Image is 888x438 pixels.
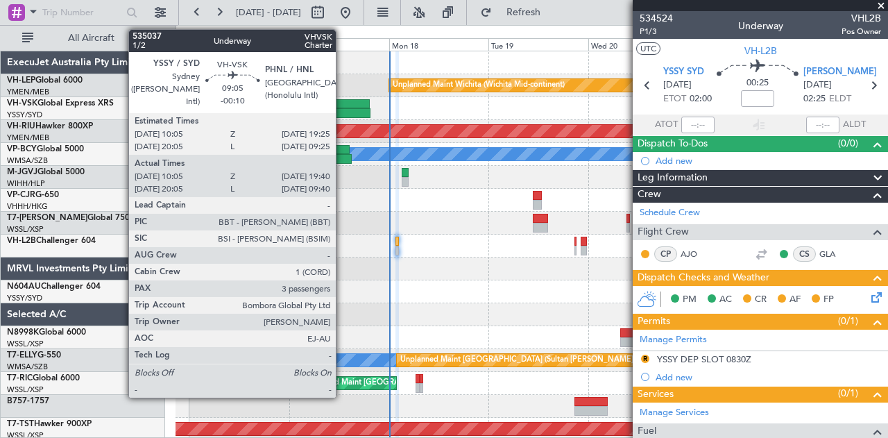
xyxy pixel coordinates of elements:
[495,8,553,17] span: Refresh
[7,420,34,428] span: T7-TST
[7,351,61,360] a: T7-ELLYG-550
[393,75,565,96] div: Unplanned Maint Wichita (Wichita Mid-continent)
[201,212,364,233] div: Planned Maint [GEOGRAPHIC_DATA] (Seletar)
[641,355,649,363] button: R
[738,19,783,33] div: Underway
[389,38,489,51] div: Mon 18
[7,133,49,143] a: YMEN/MEB
[719,293,732,307] span: AC
[7,374,33,382] span: T7-RIC
[690,92,712,106] span: 02:00
[7,178,45,189] a: WIHH/HLP
[236,6,301,19] span: [DATE] - [DATE]
[638,270,769,286] span: Dispatch Checks and Weather
[7,99,37,108] span: VH-VSK
[7,214,135,222] a: T7-[PERSON_NAME]Global 7500
[803,92,826,106] span: 02:25
[655,118,678,132] span: ATOT
[842,26,881,37] span: Pos Owner
[681,117,715,133] input: --:--
[7,397,49,405] a: B757-1757
[7,168,85,176] a: M-JGVJGlobal 5000
[7,145,37,153] span: VP-BCY
[838,136,858,151] span: (0/0)
[746,76,769,90] span: 00:25
[7,328,86,337] a: N8998KGlobal 6000
[638,136,708,152] span: Dispatch To-Dos
[7,122,93,130] a: VH-RIUHawker 800XP
[474,1,557,24] button: Refresh
[663,78,692,92] span: [DATE]
[36,33,146,43] span: All Aircraft
[654,246,677,262] div: CP
[838,314,858,328] span: (0/1)
[7,87,49,97] a: YMEN/MEB
[488,38,588,51] div: Tue 19
[838,386,858,401] span: (0/1)
[7,76,35,85] span: VH-LEP
[656,155,881,167] div: Add new
[7,283,101,291] a: N604AUChallenger 604
[7,168,37,176] span: M-JGVJ
[289,38,389,51] div: Sun 17
[7,191,59,199] a: VP-CJRG-650
[178,28,202,40] div: [DATE]
[15,27,151,49] button: All Aircraft
[744,44,777,58] span: VH-L2B
[7,99,114,108] a: VH-VSKGlobal Express XRS
[638,314,670,330] span: Permits
[7,420,92,428] a: T7-TSTHawker 900XP
[657,353,751,365] div: YSSY DEP SLOT 0830Z
[400,350,733,371] div: Unplanned Maint [GEOGRAPHIC_DATA] (Sultan [PERSON_NAME] [PERSON_NAME] - Subang)
[663,92,686,106] span: ETOT
[755,293,767,307] span: CR
[7,110,42,120] a: YSSY/SYD
[7,351,37,360] span: T7-ELLY
[189,38,289,51] div: Sat 16
[843,118,866,132] span: ALDT
[803,78,832,92] span: [DATE]
[819,248,851,260] a: GLA
[7,155,48,166] a: WMSA/SZB
[7,214,87,222] span: T7-[PERSON_NAME]
[640,406,709,420] a: Manage Services
[638,387,674,403] span: Services
[588,38,688,51] div: Wed 20
[683,293,697,307] span: PM
[301,373,474,394] div: Unplanned Maint [GEOGRAPHIC_DATA] (Seletar)
[222,167,385,187] div: Planned Maint [GEOGRAPHIC_DATA] (Seletar)
[640,26,673,37] span: P1/3
[7,191,35,199] span: VP-CJR
[829,92,851,106] span: ELDT
[663,65,704,79] span: YSSY SYD
[7,224,44,235] a: WSSL/XSP
[638,170,708,186] span: Leg Information
[7,397,35,405] span: B757-1
[7,374,80,382] a: T7-RICGlobal 6000
[640,206,700,220] a: Schedule Crew
[823,293,834,307] span: FP
[7,237,36,245] span: VH-L2B
[7,293,42,303] a: YSSY/SYD
[7,201,48,212] a: VHHH/HKG
[7,328,39,337] span: N8998K
[7,237,96,245] a: VH-L2BChallenger 604
[640,333,707,347] a: Manage Permits
[638,187,661,203] span: Crew
[7,339,44,349] a: WSSL/XSP
[7,362,48,372] a: WMSA/SZB
[803,65,877,79] span: [PERSON_NAME]
[42,2,122,23] input: Trip Number
[7,283,41,291] span: N604AU
[7,122,35,130] span: VH-RIU
[842,11,881,26] span: VHL2B
[7,385,44,395] a: WSSL/XSP
[656,371,881,383] div: Add new
[7,76,83,85] a: VH-LEPGlobal 6000
[7,145,84,153] a: VP-BCYGlobal 5000
[681,248,712,260] a: AJO
[789,293,801,307] span: AF
[638,224,689,240] span: Flight Crew
[793,246,816,262] div: CS
[640,11,673,26] span: 534524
